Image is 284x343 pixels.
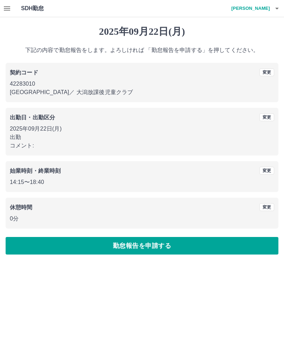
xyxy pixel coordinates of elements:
b: 始業時刻・終業時刻 [10,168,61,174]
p: 出勤 [10,133,274,141]
button: 変更 [259,167,274,174]
p: 2025年09月22日(月) [10,125,274,133]
b: 出勤日・出勤区分 [10,114,55,120]
b: 休憩時間 [10,204,33,210]
h1: 2025年09月22日(月) [6,26,278,38]
button: 変更 [259,203,274,211]
p: 42283010 [10,80,274,88]
p: 14:15 〜 18:40 [10,178,274,186]
button: 勤怠報告を申請する [6,237,278,255]
p: コメント: [10,141,274,150]
p: [GEOGRAPHIC_DATA] ／ 大潟放課後児童クラブ [10,88,274,97]
button: 変更 [259,68,274,76]
b: 契約コード [10,70,38,75]
p: 下記の内容で勤怠報告をします。よろしければ 「勤怠報告を申請する」を押してください。 [6,46,278,54]
button: 変更 [259,113,274,121]
p: 0分 [10,215,274,223]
